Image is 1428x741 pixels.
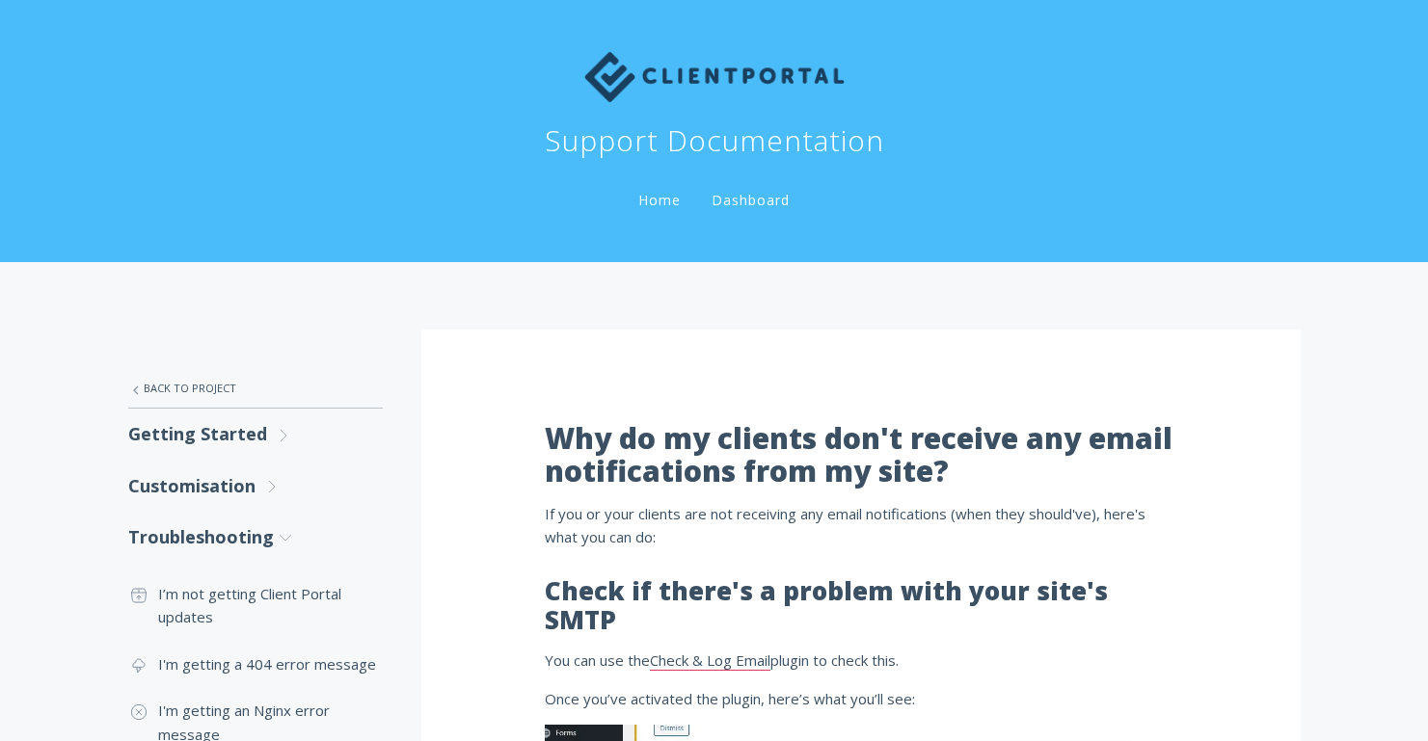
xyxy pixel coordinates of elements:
[545,573,1108,637] b: Check if there's a problem with your site's SMTP
[545,502,1177,549] p: If you or your clients are not receiving any email notifications (when they should've), here's wh...
[128,512,383,563] a: Troubleshooting
[128,368,383,409] a: Back to Project
[128,641,383,687] a: I'm getting a 404 error message
[708,191,794,209] a: Dashboard
[634,191,685,209] a: Home
[545,648,1177,672] p: You can use the plugin to check this.
[128,409,383,460] a: Getting Started
[128,461,383,512] a: Customisation
[128,570,383,641] a: I’m not getting Client Portal updates
[545,687,1177,710] p: Once you’ve activated the plugin, here’s what you’ll see:
[545,418,1172,490] b: Why do my clients don't receive any email notifications from my site?
[650,650,770,671] a: Check & Log Email
[545,121,884,160] h1: Support Documentation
